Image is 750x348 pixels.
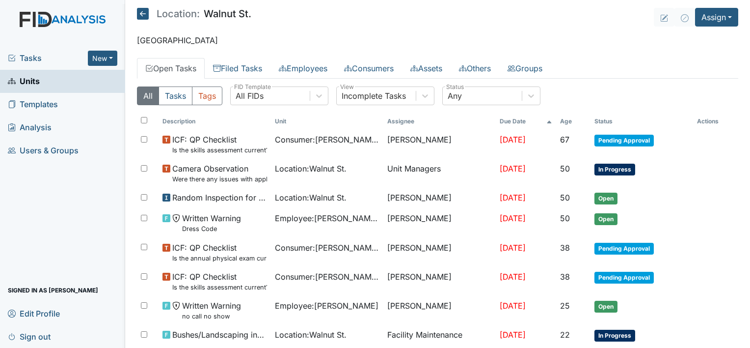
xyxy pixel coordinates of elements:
[500,164,526,174] span: [DATE]
[560,135,569,145] span: 67
[8,306,60,321] span: Edit Profile
[8,143,79,158] span: Users & Groups
[8,52,88,64] a: Tasks
[275,271,379,283] span: Consumer : [PERSON_NAME][GEOGRAPHIC_DATA]
[383,188,496,208] td: [PERSON_NAME]
[594,301,617,313] span: Open
[182,224,241,233] small: Dress Code
[500,243,526,253] span: [DATE]
[556,113,590,130] th: Toggle SortBy
[342,90,406,102] div: Incomplete Tasks
[594,164,635,175] span: In Progress
[695,8,738,27] button: Assign
[172,329,267,341] span: Bushes/Landscaping inspection
[182,212,241,233] span: Written Warning Dress Code
[275,242,379,254] span: Consumer : [PERSON_NAME]
[496,113,557,130] th: Toggle SortBy
[383,130,496,159] td: [PERSON_NAME]
[8,329,51,344] span: Sign out
[137,58,205,79] a: Open Tasks
[192,87,222,105] button: Tags
[275,212,379,224] span: Employee : [PERSON_NAME][GEOGRAPHIC_DATA]
[402,58,451,79] a: Assets
[383,267,496,296] td: [PERSON_NAME]
[172,254,267,263] small: Is the annual physical exam current? (document the date in the comment section)
[275,134,379,145] span: Consumer : [PERSON_NAME][GEOGRAPHIC_DATA]
[500,135,526,145] span: [DATE]
[182,312,241,321] small: no call no show
[560,272,570,282] span: 38
[270,58,336,79] a: Employees
[172,163,267,184] span: Camera Observation Were there any issues with applying topical medications? ( Starts at the top o...
[383,296,496,325] td: [PERSON_NAME]
[500,272,526,282] span: [DATE]
[594,330,635,342] span: In Progress
[590,113,693,130] th: Toggle SortBy
[275,192,347,203] span: Location : Walnut St.
[172,134,267,155] span: ICF: QP Checklist Is the skills assessment current? (document the date in the comment section)
[159,87,192,105] button: Tasks
[172,192,267,203] span: Random Inspection for Evening
[275,329,347,341] span: Location : Walnut St.
[594,135,654,146] span: Pending Approval
[500,213,526,223] span: [DATE]
[159,113,271,130] th: Toggle SortBy
[383,208,496,237] td: [PERSON_NAME]
[383,325,496,346] td: Facility Maintenance
[275,163,347,174] span: Location : Walnut St.
[8,120,52,135] span: Analysis
[172,242,267,263] span: ICF: QP Checklist Is the annual physical exam current? (document the date in the comment section)
[594,193,617,204] span: Open
[137,87,159,105] button: All
[205,58,270,79] a: Filed Tasks
[594,272,654,284] span: Pending Approval
[8,97,58,112] span: Templates
[693,113,738,130] th: Actions
[500,193,526,203] span: [DATE]
[137,34,738,46] p: [GEOGRAPHIC_DATA]
[560,193,570,203] span: 50
[560,164,570,174] span: 50
[594,243,654,255] span: Pending Approval
[172,283,267,292] small: Is the skills assessment current? (document the date in the comment section)
[560,213,570,223] span: 50
[560,330,570,340] span: 22
[172,271,267,292] span: ICF: QP Checklist Is the skills assessment current? (document the date in the comment section)
[383,113,496,130] th: Assignee
[157,9,200,19] span: Location:
[500,330,526,340] span: [DATE]
[172,174,267,184] small: Were there any issues with applying topical medications? ( Starts at the top of MAR and works the...
[275,300,378,312] span: Employee : [PERSON_NAME]
[383,159,496,188] td: Unit Managers
[141,117,147,123] input: Toggle All Rows Selected
[8,74,40,89] span: Units
[448,90,462,102] div: Any
[451,58,499,79] a: Others
[137,8,251,20] h5: Walnut St.
[236,90,264,102] div: All FIDs
[499,58,551,79] a: Groups
[560,243,570,253] span: 38
[8,283,98,298] span: Signed in as [PERSON_NAME]
[271,113,383,130] th: Toggle SortBy
[172,145,267,155] small: Is the skills assessment current? (document the date in the comment section)
[560,301,570,311] span: 25
[500,301,526,311] span: [DATE]
[137,87,222,105] div: Type filter
[594,213,617,225] span: Open
[182,300,241,321] span: Written Warning no call no show
[336,58,402,79] a: Consumers
[383,238,496,267] td: [PERSON_NAME]
[88,51,117,66] button: New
